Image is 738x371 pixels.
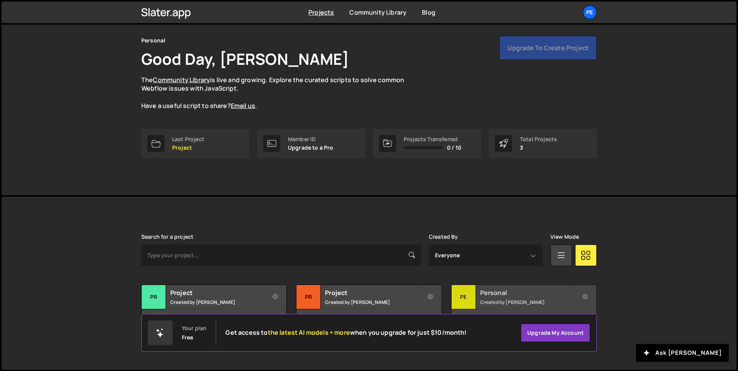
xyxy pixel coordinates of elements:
[288,136,333,142] div: Member ID
[153,76,210,84] a: Community Library
[182,334,193,341] div: Free
[583,5,597,19] a: Pe
[521,324,590,342] a: Upgrade my account
[452,285,476,309] div: Pe
[550,234,579,240] label: View Mode
[447,145,461,151] span: 0 / 10
[170,288,263,297] h2: Project
[429,234,458,240] label: Created By
[288,145,333,151] p: Upgrade to a Pro
[141,129,249,158] a: Last Project Project
[170,299,263,305] small: Created by [PERSON_NAME]
[404,136,461,142] div: Projects Transferred
[636,344,729,362] button: Ask [PERSON_NAME]
[141,234,193,240] label: Search for a project
[141,36,165,45] div: Personal
[141,76,419,110] p: The is live and growing. Explore the curated scripts to solve common Webflow issues with JavaScri...
[520,136,557,142] div: Total Projects
[296,285,442,333] a: Pr Project Created by [PERSON_NAME] No pages have been added to this project
[296,309,441,332] div: No pages have been added to this project
[480,288,573,297] h2: Personal
[182,325,207,331] div: Your plan
[141,48,349,69] h1: Good Day, [PERSON_NAME]
[325,288,418,297] h2: Project
[172,145,204,151] p: Project
[142,285,166,309] div: Pr
[451,285,597,333] a: Pe Personal Created by [PERSON_NAME] 3 pages, last updated by [PERSON_NAME] [DATE]
[142,309,286,332] div: No pages have been added to this project
[422,8,435,17] a: Blog
[172,136,204,142] div: Last Project
[231,101,255,110] a: Email us
[308,8,334,17] a: Projects
[296,285,321,309] div: Pr
[452,309,596,332] div: 3 pages, last updated by [PERSON_NAME] [DATE]
[141,245,421,266] input: Type your project...
[141,285,287,333] a: Pr Project Created by [PERSON_NAME] No pages have been added to this project
[480,299,573,305] small: Created by [PERSON_NAME]
[520,145,557,151] p: 3
[349,8,406,17] a: Community Library
[325,299,418,305] small: Created by [PERSON_NAME]
[268,328,350,337] span: the latest AI models + more
[225,329,467,336] h2: Get access to when you upgrade for just $10/month!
